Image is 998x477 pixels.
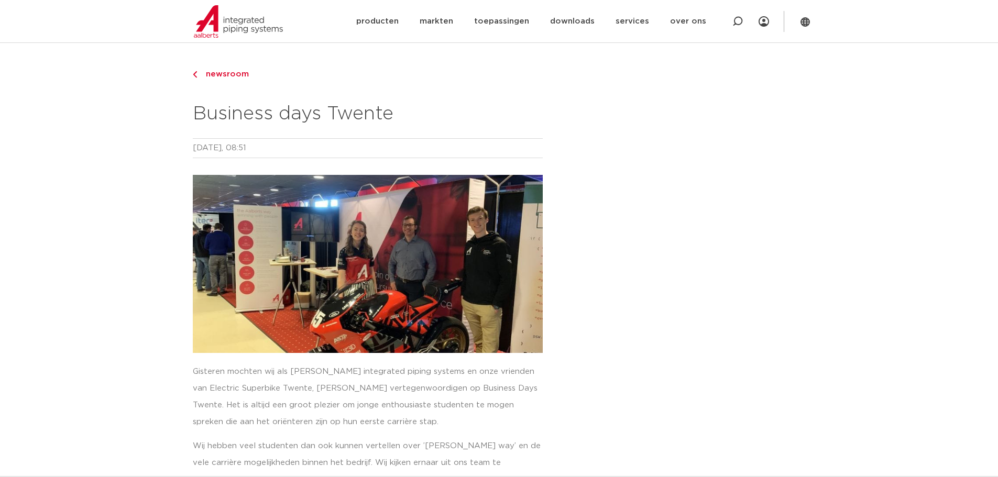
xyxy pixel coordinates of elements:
span: newsroom [200,70,249,78]
span: , [222,144,223,152]
a: newsroom [193,68,543,81]
time: [DATE] [193,144,222,152]
h2: Business days Twente [193,102,543,127]
time: 08:51 [226,144,246,152]
img: chevron-right.svg [193,71,197,78]
span: Het is altijd een groot plezier om jonge enthousiaste studenten te mogen spreken die aan het orië... [193,401,514,426]
span: Gisteren mochten wij als [PERSON_NAME] integrated piping systems en onze vrienden van Electric Su... [193,368,538,409]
